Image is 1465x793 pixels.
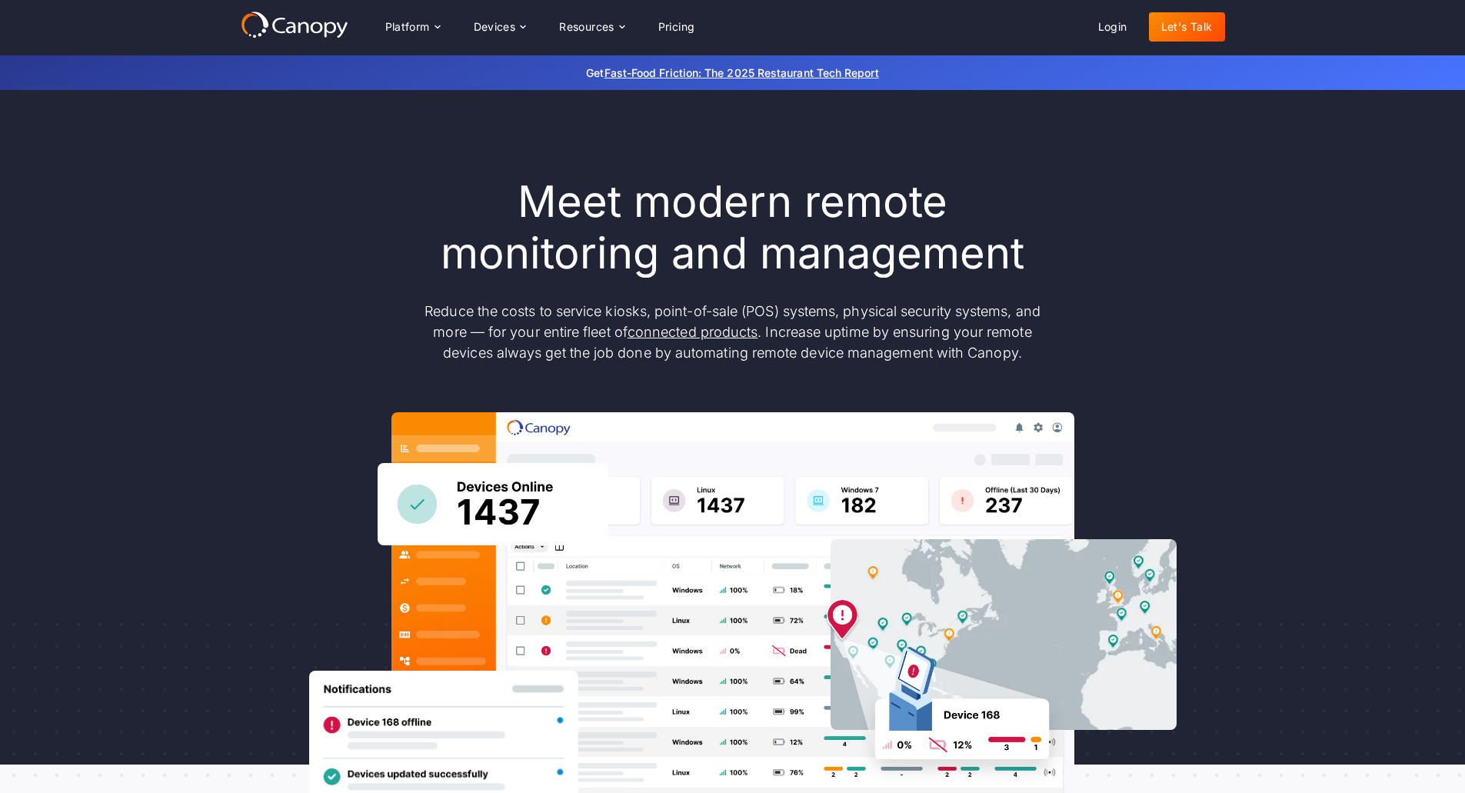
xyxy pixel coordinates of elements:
div: Resources [547,12,636,42]
div: Platform [385,22,430,32]
p: Reduce the costs to service kiosks, point-of-sale (POS) systems, physical security systems, and m... [410,301,1056,363]
a: Fast-Food Friction: The 2025 Restaurant Tech Report [604,66,879,79]
p: Get [356,65,1110,81]
a: connected products [628,324,757,340]
h1: Meet modern remote monitoring and management [410,176,1056,279]
a: Pricing [646,12,708,42]
div: Platform [373,12,452,42]
img: Canopy sees how many devices are online [378,463,608,545]
a: Let's Talk [1149,12,1225,42]
div: Devices [461,12,538,42]
div: Devices [474,22,516,32]
div: Resources [559,22,614,32]
a: Login [1086,12,1140,42]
